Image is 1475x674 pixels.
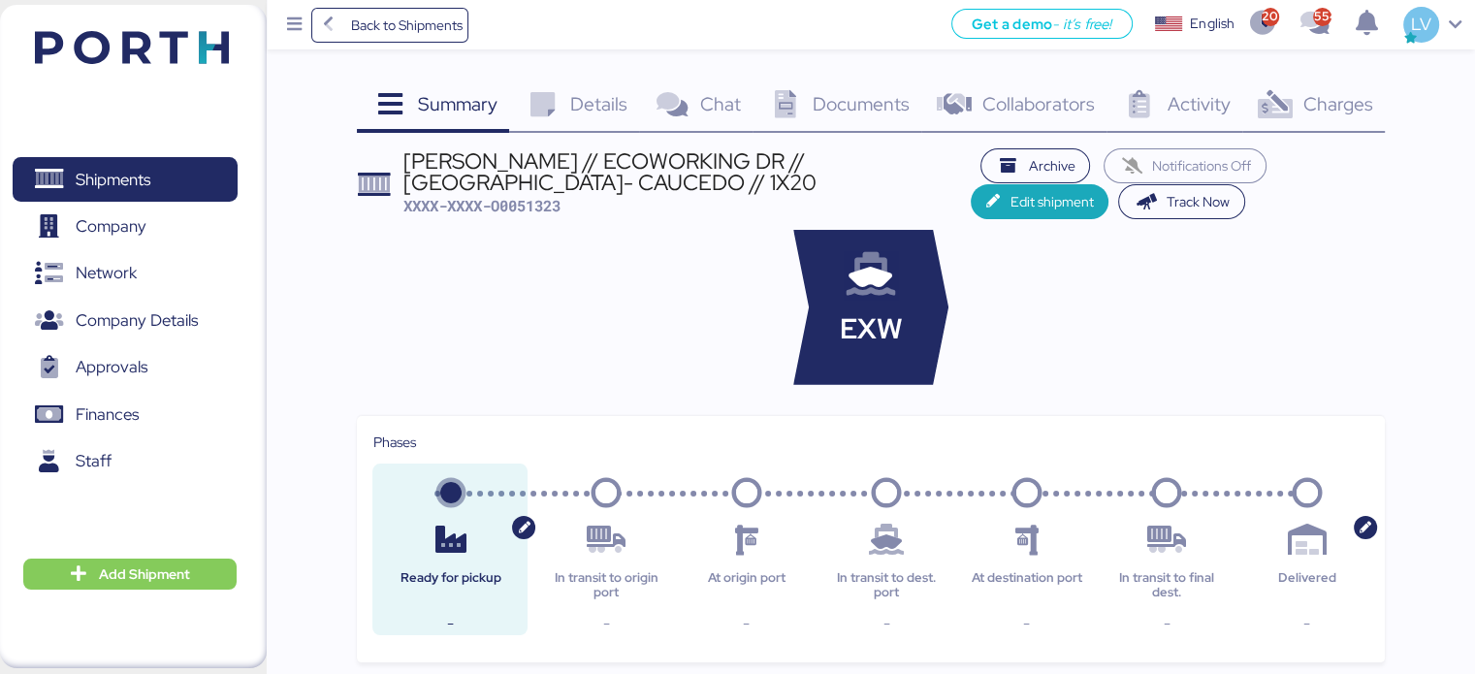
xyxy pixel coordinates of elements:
[403,150,971,194] div: [PERSON_NAME] // ECOWORKING DR // [GEOGRAPHIC_DATA]- CAUCEDO // 1X20
[824,612,948,635] div: -
[99,562,190,586] span: Add Shipment
[684,612,808,635] div: -
[1105,612,1229,635] div: -
[13,439,238,484] a: Staff
[76,306,198,335] span: Company Details
[971,184,1109,219] button: Edit shipment
[418,91,497,116] span: Summary
[13,251,238,296] a: Network
[23,559,237,590] button: Add Shipment
[840,308,903,350] span: EXW
[544,612,668,635] div: -
[76,166,150,194] span: Shipments
[76,401,139,429] span: Finances
[982,91,1095,116] span: Collaborators
[965,612,1089,635] div: -
[1118,184,1245,219] button: Track Now
[1302,91,1372,116] span: Charges
[76,447,112,475] span: Staff
[965,571,1089,599] div: At destination port
[1104,148,1267,183] button: Notifications Off
[76,353,147,381] span: Approvals
[1152,154,1251,177] span: Notifications Off
[1010,190,1093,213] span: Edit shipment
[813,91,910,116] span: Documents
[278,9,311,42] button: Menu
[13,157,238,202] a: Shipments
[13,205,238,249] a: Company
[311,8,469,43] a: Back to Shipments
[980,148,1091,183] button: Archive
[388,612,512,635] div: -
[13,345,238,390] a: Approvals
[403,196,561,215] span: XXXX-XXXX-O0051323
[570,91,627,116] span: Details
[1105,571,1229,599] div: In transit to final dest.
[699,91,740,116] span: Chat
[1411,12,1430,37] span: LV
[684,571,808,599] div: At origin port
[544,571,668,599] div: In transit to origin port
[350,14,462,37] span: Back to Shipments
[13,299,238,343] a: Company Details
[1168,91,1231,116] span: Activity
[1167,190,1230,213] span: Track Now
[76,259,137,287] span: Network
[824,571,948,599] div: In transit to dest. port
[1245,612,1369,635] div: -
[1028,154,1074,177] span: Archive
[388,571,512,599] div: Ready for pickup
[13,393,238,437] a: Finances
[372,432,1368,453] div: Phases
[1190,14,1235,34] div: English
[1245,571,1369,599] div: Delivered
[76,212,146,241] span: Company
